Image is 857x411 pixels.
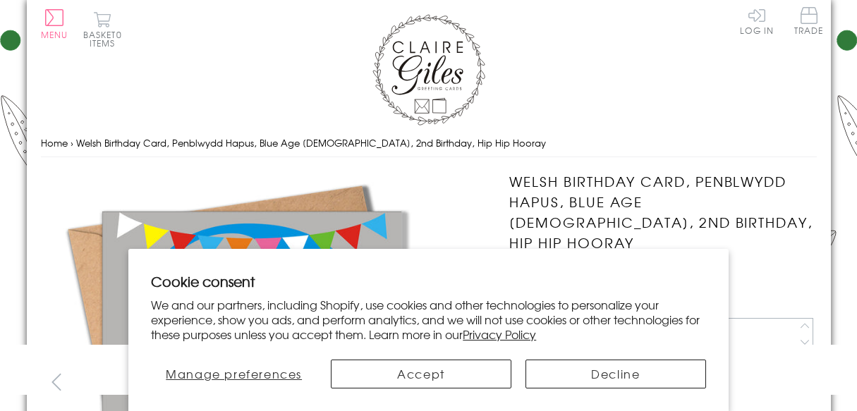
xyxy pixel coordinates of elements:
[463,326,536,343] a: Privacy Policy
[331,360,511,388] button: Accept
[41,28,68,41] span: Menu
[41,136,68,149] a: Home
[151,271,706,291] h2: Cookie consent
[794,7,824,37] a: Trade
[372,14,485,125] img: Claire Giles Greetings Cards
[151,360,317,388] button: Manage preferences
[41,366,73,398] button: prev
[794,7,824,35] span: Trade
[83,11,122,47] button: Basket0 items
[509,171,816,252] h1: Welsh Birthday Card, Penblwydd Hapus, Blue Age [DEMOGRAPHIC_DATA], 2nd Birthday, Hip Hip Hooray
[90,28,122,49] span: 0 items
[41,9,68,39] button: Menu
[151,297,706,341] p: We and our partners, including Shopify, use cookies and other technologies to personalize your ex...
[166,365,302,382] span: Manage preferences
[76,136,546,149] span: Welsh Birthday Card, Penblwydd Hapus, Blue Age [DEMOGRAPHIC_DATA], 2nd Birthday, Hip Hip Hooray
[41,129,817,158] nav: breadcrumbs
[740,7,774,35] a: Log In
[71,136,73,149] span: ›
[525,360,706,388] button: Decline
